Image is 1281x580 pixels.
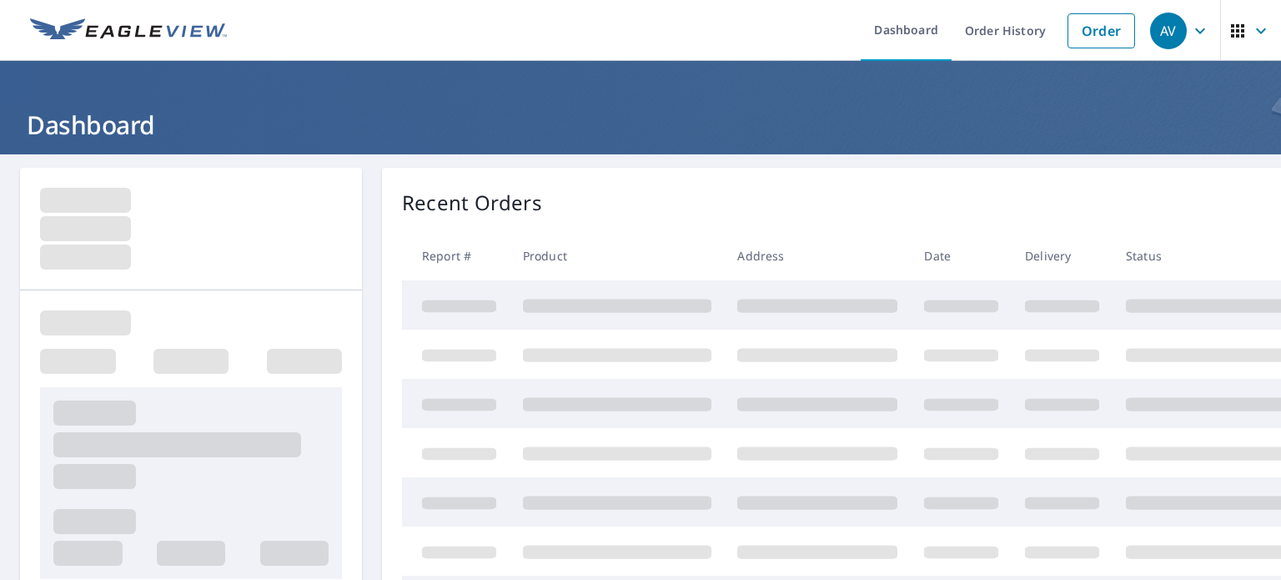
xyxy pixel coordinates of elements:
[1150,13,1187,49] div: AV
[1012,231,1113,280] th: Delivery
[1067,13,1135,48] a: Order
[20,108,1261,142] h1: Dashboard
[911,231,1012,280] th: Date
[30,18,227,43] img: EV Logo
[510,231,725,280] th: Product
[724,231,911,280] th: Address
[402,231,510,280] th: Report #
[402,188,542,218] p: Recent Orders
